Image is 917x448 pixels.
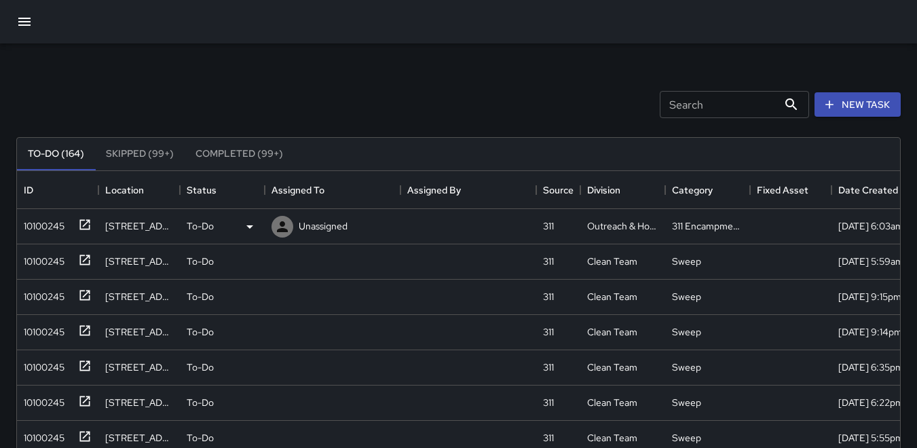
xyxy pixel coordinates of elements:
[105,171,144,209] div: Location
[18,355,64,374] div: 10100245
[665,171,750,209] div: Category
[587,171,620,209] div: Division
[587,219,658,233] div: Outreach & Hospitality
[98,171,180,209] div: Location
[95,138,185,170] button: Skipped (99+)
[543,255,554,268] div: 311
[18,390,64,409] div: 10100245
[18,320,64,339] div: 10100245
[543,325,554,339] div: 311
[18,284,64,303] div: 10100245
[105,396,173,409] div: 160 6th Street
[587,360,637,374] div: Clean Team
[185,138,294,170] button: Completed (99+)
[838,171,898,209] div: Date Created
[543,171,574,209] div: Source
[672,171,713,209] div: Category
[187,360,214,374] p: To-Do
[187,290,214,303] p: To-Do
[187,171,217,209] div: Status
[587,431,637,445] div: Clean Team
[672,431,701,445] div: Sweep
[24,171,33,209] div: ID
[187,325,214,339] p: To-Do
[407,171,461,209] div: Assigned By
[543,290,554,303] div: 311
[400,171,536,209] div: Assigned By
[105,219,173,233] div: 1550 Mission Street
[105,431,173,445] div: 102 6th Street
[672,290,701,303] div: Sweep
[187,431,214,445] p: To-Do
[672,325,701,339] div: Sweep
[672,396,701,409] div: Sweep
[17,138,95,170] button: To-Do (164)
[18,426,64,445] div: 10100245
[587,396,637,409] div: Clean Team
[272,171,324,209] div: Assigned To
[187,219,214,233] p: To-Do
[18,249,64,268] div: 10100245
[180,171,265,209] div: Status
[543,431,554,445] div: 311
[536,171,580,209] div: Source
[543,396,554,409] div: 311
[17,171,98,209] div: ID
[265,171,400,209] div: Assigned To
[587,325,637,339] div: Clean Team
[587,290,637,303] div: Clean Team
[672,219,743,233] div: 311 Encampments
[105,360,173,374] div: 550 Minna Street
[187,255,214,268] p: To-Do
[105,325,173,339] div: 550 Minna Street
[543,360,554,374] div: 311
[757,171,808,209] div: Fixed Asset
[187,396,214,409] p: To-Do
[587,255,637,268] div: Clean Team
[750,171,831,209] div: Fixed Asset
[18,214,64,233] div: 10100245
[672,360,701,374] div: Sweep
[105,290,173,303] div: 580 Minna Street
[299,219,348,233] p: Unassigned
[580,171,665,209] div: Division
[543,219,554,233] div: 311
[815,92,901,117] button: New Task
[672,255,701,268] div: Sweep
[105,255,173,268] div: 160 6th Street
